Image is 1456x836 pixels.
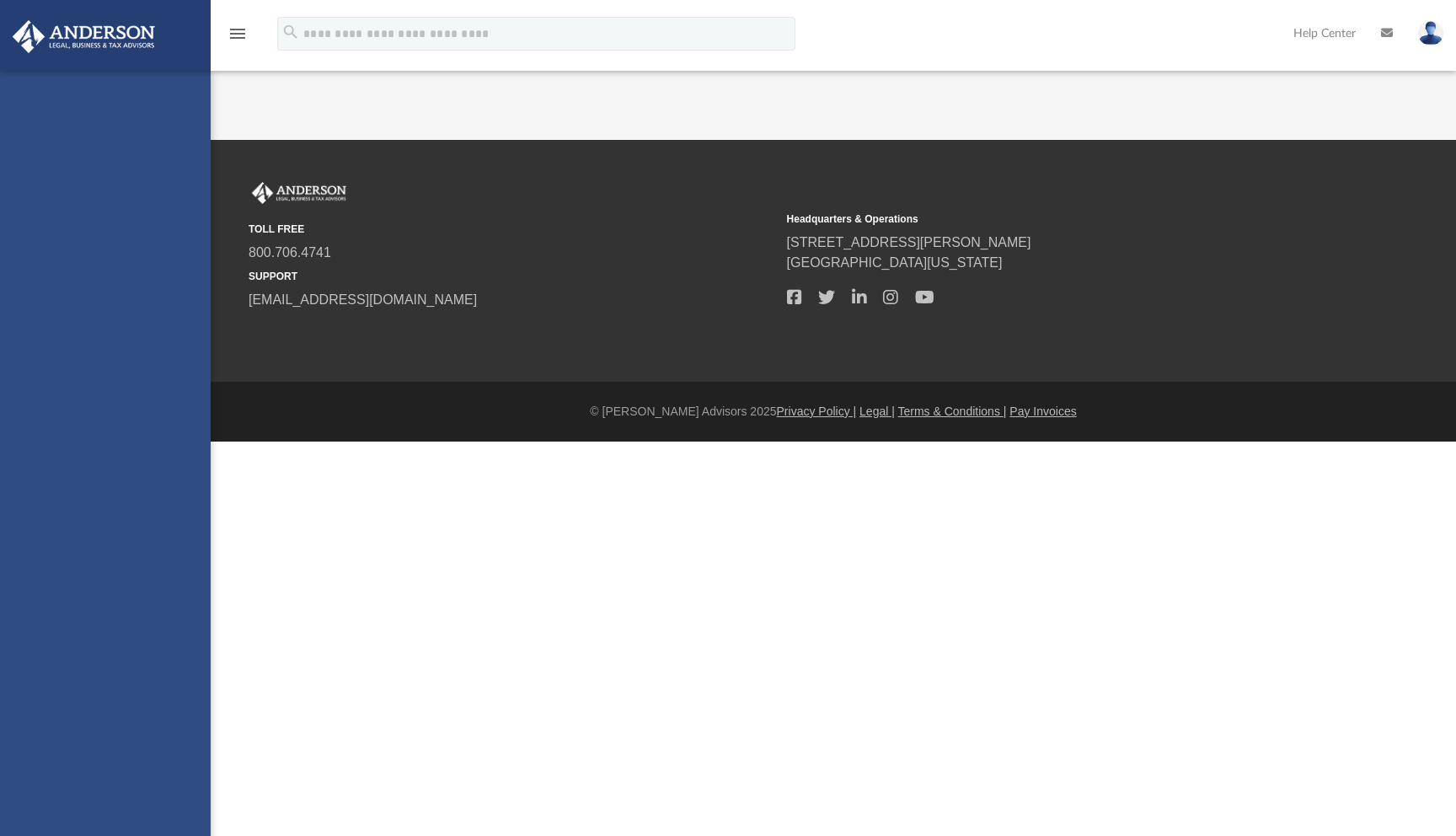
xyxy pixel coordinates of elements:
[787,235,1031,249] a: [STREET_ADDRESS][PERSON_NAME]
[898,405,1007,418] a: Terms & Conditions |
[1418,21,1443,46] img: User Pic
[249,269,775,284] small: SUPPORT
[8,20,160,53] img: Anderson Advisors Platinum Portal
[249,182,350,204] img: Anderson Advisors Platinum Portal
[1009,405,1076,418] a: Pay Invoices
[859,405,895,418] a: Legal |
[787,255,1003,270] a: [GEOGRAPHIC_DATA][US_STATE]
[249,245,331,260] a: 800.706.4741
[227,32,248,44] a: menu
[227,24,248,44] i: menu
[777,405,857,418] a: Privacy Policy |
[281,23,300,41] i: search
[249,292,477,307] a: [EMAIL_ADDRESS][DOMAIN_NAME]
[249,222,775,237] small: TOLL FREE
[211,403,1456,421] div: © [PERSON_NAME] Advisors 2025
[787,212,1314,227] small: Headquarters & Operations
